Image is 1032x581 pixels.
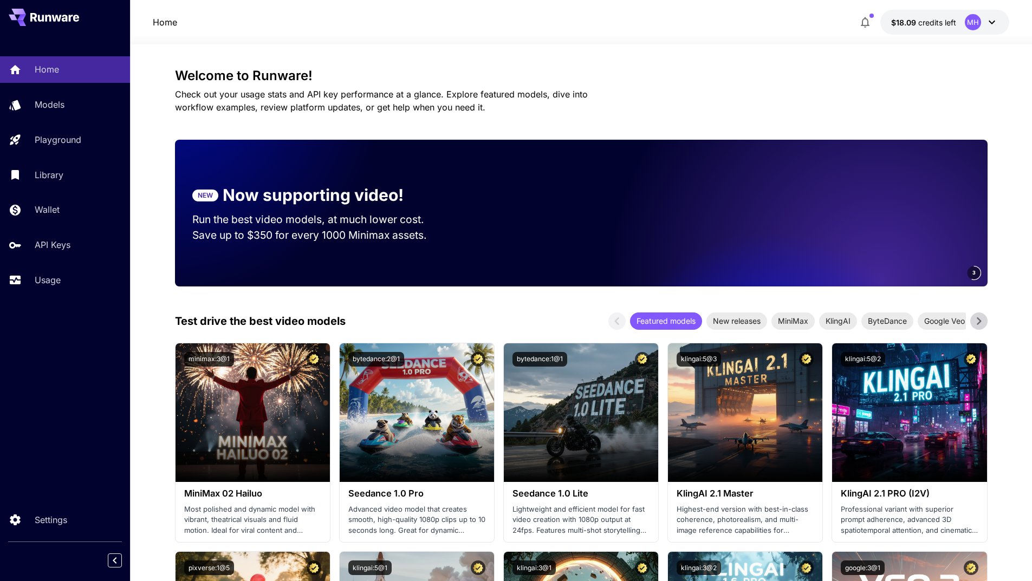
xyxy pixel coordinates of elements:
h3: Seedance 1.0 Lite [512,488,650,499]
p: Run the best video models, at much lower cost. [192,212,445,227]
p: Highest-end version with best-in-class coherence, photorealism, and multi-image reference capabil... [677,504,814,536]
button: klingai:3@1 [512,560,556,575]
h3: Welcome to Runware! [175,68,988,83]
span: ByteDance [861,315,913,327]
button: bytedance:2@1 [348,352,404,367]
button: minimax:3@1 [184,352,234,367]
p: Home [35,63,59,76]
h3: KlingAI 2.1 Master [677,488,814,499]
span: Google Veo [918,315,971,327]
button: Certified Model – Vetted for best performance and includes a commercial license. [307,560,321,575]
img: alt [176,343,330,482]
span: MiniMax [771,315,815,327]
div: ByteDance [861,312,913,330]
button: klingai:5@2 [841,352,885,367]
button: Certified Model – Vetted for best performance and includes a commercial license. [307,352,321,367]
h3: KlingAI 2.1 PRO (I2V) [841,488,978,499]
img: alt [504,343,658,482]
p: Most polished and dynamic model with vibrant, theatrical visuals and fluid motion. Ideal for vira... [184,504,321,536]
button: Certified Model – Vetted for best performance and includes a commercial license. [471,560,485,575]
button: Certified Model – Vetted for best performance and includes a commercial license. [799,352,814,367]
p: Wallet [35,203,60,216]
p: Professional variant with superior prompt adherence, advanced 3D spatiotemporal attention, and ci... [841,504,978,536]
img: alt [832,343,986,482]
div: Featured models [630,312,702,330]
p: NEW [198,191,213,200]
button: klingai:5@3 [677,352,721,367]
span: Featured models [630,315,702,327]
a: Home [153,16,177,29]
button: $18.0899MH [880,10,1009,35]
img: alt [668,343,822,482]
button: Certified Model – Vetted for best performance and includes a commercial license. [964,352,978,367]
button: bytedance:1@1 [512,352,567,367]
p: Save up to $350 for every 1000 Minimax assets. [192,227,445,243]
nav: breadcrumb [153,16,177,29]
p: Lightweight and efficient model for fast video creation with 1080p output at 24fps. Features mult... [512,504,650,536]
p: Settings [35,513,67,526]
div: New releases [706,312,767,330]
p: API Keys [35,238,70,251]
button: Certified Model – Vetted for best performance and includes a commercial license. [964,560,978,575]
h3: Seedance 1.0 Pro [348,488,485,499]
span: New releases [706,315,767,327]
span: 3 [972,269,976,277]
div: Collapse sidebar [116,551,130,570]
p: Library [35,168,63,181]
p: Models [35,98,64,111]
p: Advanced video model that creates smooth, high-quality 1080p clips up to 10 seconds long. Great f... [348,504,485,536]
iframe: Chat Widget [978,529,1032,581]
span: Check out your usage stats and API key performance at a glance. Explore featured models, dive int... [175,89,588,113]
p: Playground [35,133,81,146]
button: pixverse:1@5 [184,560,234,575]
div: KlingAI [819,312,857,330]
button: klingai:3@2 [677,560,721,575]
button: google:3@1 [841,560,885,575]
p: Usage [35,273,61,286]
div: $18.0899 [891,17,956,28]
button: Certified Model – Vetted for best performance and includes a commercial license. [799,560,814,575]
button: Certified Model – Vetted for best performance and includes a commercial license. [635,560,650,575]
p: Test drive the best video models [175,313,346,329]
span: credits left [918,18,956,27]
div: MH [965,14,981,30]
button: Certified Model – Vetted for best performance and includes a commercial license. [635,352,650,367]
button: Certified Model – Vetted for best performance and includes a commercial license. [471,352,485,367]
span: KlingAI [819,315,857,327]
span: $18.09 [891,18,918,27]
button: Collapse sidebar [108,553,122,567]
p: Now supporting video! [223,183,404,207]
div: Google Veo [918,312,971,330]
button: klingai:5@1 [348,560,392,575]
img: alt [340,343,494,482]
div: MiniMax [771,312,815,330]
h3: MiniMax 02 Hailuo [184,488,321,499]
